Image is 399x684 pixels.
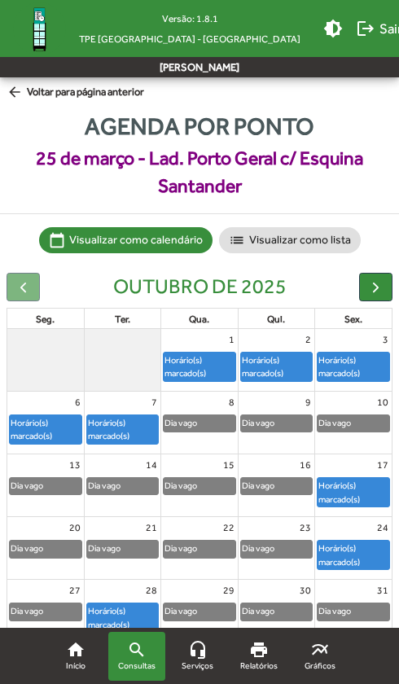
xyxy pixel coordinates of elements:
[241,415,275,431] div: Dia vago
[7,454,84,517] td: 13 de outubro de 2025
[315,517,392,580] td: 24 de outubro de 2025
[10,603,44,619] div: Dia vago
[318,415,352,431] div: Dia vago
[7,517,84,580] td: 20 de outubro de 2025
[39,227,213,253] mat-chip: Visualizar como calendário
[142,517,160,538] a: 21 de outubro de 2025
[238,329,314,392] td: 2 de outubro de 2025
[10,541,44,556] div: Dia vago
[49,232,65,248] mat-icon: calendar_today
[374,517,392,538] a: 24 de outubro de 2025
[220,517,238,538] a: 22 de outubro de 2025
[87,478,121,493] div: Dia vago
[264,310,288,328] a: quinta-feira
[72,392,84,413] a: 6 de outubro de 2025
[379,329,392,350] a: 3 de outubro de 2025
[161,517,238,580] td: 22 de outubro de 2025
[87,541,121,556] div: Dia vago
[66,660,85,673] span: Início
[318,541,389,569] div: Horário(s) marcado(s)
[118,660,156,673] span: Consultas
[7,580,84,642] td: 27 de outubro de 2025
[127,640,147,660] mat-icon: search
[292,632,349,681] a: Gráficos
[310,640,330,660] mat-icon: multiline_chart
[87,603,158,632] div: Horário(s) marcado(s)
[315,580,392,642] td: 31 de outubro de 2025
[315,329,392,392] td: 3 de outubro de 2025
[323,19,343,38] mat-icon: brightness_medium
[66,517,84,538] a: 20 de outubro de 2025
[108,632,165,681] a: Consultas
[188,640,208,660] mat-icon: headset_mic
[66,640,85,660] mat-icon: home
[226,392,238,413] a: 8 de outubro de 2025
[305,660,335,673] span: Gráficos
[164,603,198,619] div: Dia vago
[240,660,278,673] span: Relatórios
[7,84,144,102] span: Voltar para página anterior
[142,454,160,476] a: 14 de outubro de 2025
[10,478,44,493] div: Dia vago
[374,454,392,476] a: 17 de outubro de 2025
[220,454,238,476] a: 15 de outubro de 2025
[161,580,238,642] td: 29 de outubro de 2025
[87,415,158,444] div: Horário(s) marcado(s)
[164,478,198,493] div: Dia vago
[10,415,81,444] div: Horário(s) marcado(s)
[238,580,314,642] td: 30 de outubro de 2025
[66,28,313,49] span: TPE [GEOGRAPHIC_DATA] - [GEOGRAPHIC_DATA]
[226,329,238,350] a: 1 de outubro de 2025
[161,454,238,517] td: 15 de outubro de 2025
[341,310,366,328] a: sexta-feira
[296,580,314,601] a: 30 de outubro de 2025
[113,274,287,299] h2: outubro de 2025
[241,353,312,381] div: Horário(s) marcado(s)
[161,391,238,454] td: 8 de outubro de 2025
[186,310,213,328] a: quarta-feira
[219,227,361,253] mat-chip: Visualizar como lista
[142,580,160,601] a: 28 de outubro de 2025
[182,660,213,673] span: Serviços
[13,2,66,55] img: Logo
[296,454,314,476] a: 16 de outubro de 2025
[164,415,198,431] div: Dia vago
[318,353,389,381] div: Horário(s) marcado(s)
[164,353,235,381] div: Horário(s) marcado(s)
[7,84,27,102] mat-icon: arrow_back
[230,632,287,681] a: Relatórios
[302,392,314,413] a: 9 de outubro de 2025
[315,391,392,454] td: 10 de outubro de 2025
[302,329,314,350] a: 2 de outubro de 2025
[33,310,58,328] a: segunda-feira
[374,580,392,601] a: 31 de outubro de 2025
[296,517,314,538] a: 23 de outubro de 2025
[241,603,275,619] div: Dia vago
[66,580,84,601] a: 27 de outubro de 2025
[356,19,375,38] mat-icon: logout
[318,603,352,619] div: Dia vago
[84,580,160,642] td: 28 de outubro de 2025
[66,8,313,28] div: Versão: 1.8.1
[164,541,198,556] div: Dia vago
[161,329,238,392] td: 1 de outubro de 2025
[47,632,104,681] a: Início
[169,632,226,681] a: Serviços
[84,391,160,454] td: 7 de outubro de 2025
[220,580,238,601] a: 29 de outubro de 2025
[238,454,314,517] td: 16 de outubro de 2025
[241,478,275,493] div: Dia vago
[318,478,389,506] div: Horário(s) marcado(s)
[241,541,275,556] div: Dia vago
[315,454,392,517] td: 17 de outubro de 2025
[238,391,314,454] td: 9 de outubro de 2025
[84,517,160,580] td: 21 de outubro de 2025
[66,454,84,476] a: 13 de outubro de 2025
[238,517,314,580] td: 23 de outubro de 2025
[148,392,160,413] a: 7 de outubro de 2025
[7,391,84,454] td: 6 de outubro de 2025
[229,232,245,248] mat-icon: list
[112,310,134,328] a: terça-feira
[249,640,269,660] mat-icon: print
[374,392,392,413] a: 10 de outubro de 2025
